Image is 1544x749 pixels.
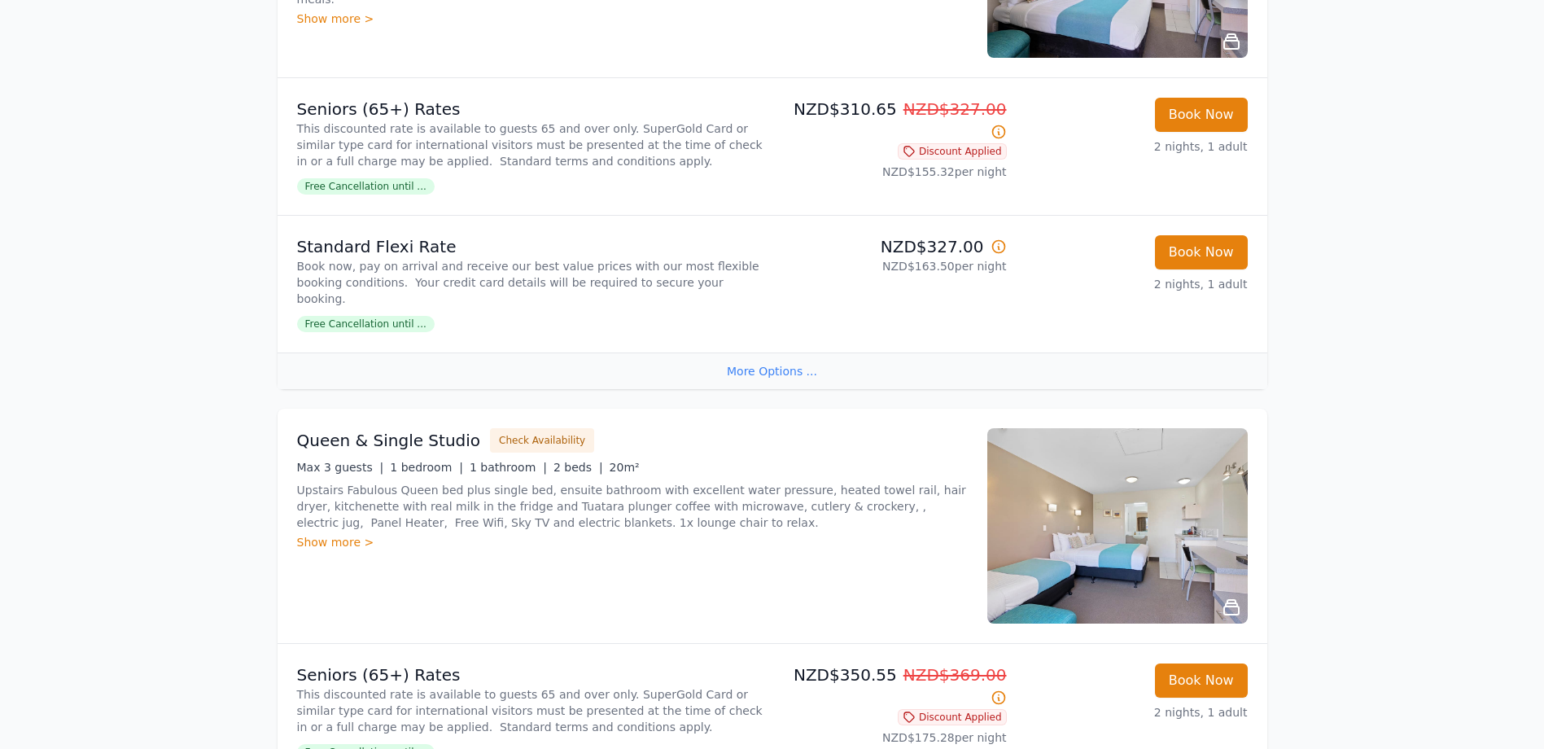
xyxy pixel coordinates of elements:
[297,178,435,195] span: Free Cancellation until ...
[297,11,968,27] div: Show more >
[779,729,1007,746] p: NZD$175.28 per night
[898,709,1007,725] span: Discount Applied
[297,258,766,307] p: Book now, pay on arrival and receive our best value prices with our most flexible booking conditi...
[297,461,384,474] span: Max 3 guests |
[1155,98,1248,132] button: Book Now
[1020,138,1248,155] p: 2 nights, 1 adult
[297,664,766,686] p: Seniors (65+) Rates
[390,461,463,474] span: 1 bedroom |
[297,316,435,332] span: Free Cancellation until ...
[1020,276,1248,292] p: 2 nights, 1 adult
[297,120,766,169] p: This discounted rate is available to guests 65 and over only. SuperGold Card or similar type card...
[779,235,1007,258] p: NZD$327.00
[297,98,766,120] p: Seniors (65+) Rates
[903,99,1007,119] span: NZD$327.00
[903,665,1007,685] span: NZD$369.00
[779,258,1007,274] p: NZD$163.50 per night
[297,534,968,550] div: Show more >
[779,98,1007,143] p: NZD$310.65
[278,353,1267,389] div: More Options ...
[470,461,547,474] span: 1 bathroom |
[779,164,1007,180] p: NZD$155.32 per night
[898,143,1007,160] span: Discount Applied
[1155,664,1248,698] button: Book Now
[297,235,766,258] p: Standard Flexi Rate
[297,686,766,735] p: This discounted rate is available to guests 65 and over only. SuperGold Card or similar type card...
[779,664,1007,709] p: NZD$350.55
[297,429,481,452] h3: Queen & Single Studio
[297,482,968,531] p: Upstairs Fabulous Queen bed plus single bed, ensuite bathroom with excellent water pressure, heat...
[1020,704,1248,721] p: 2 nights, 1 adult
[610,461,640,474] span: 20m²
[490,428,594,453] button: Check Availability
[553,461,603,474] span: 2 beds |
[1155,235,1248,269] button: Book Now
